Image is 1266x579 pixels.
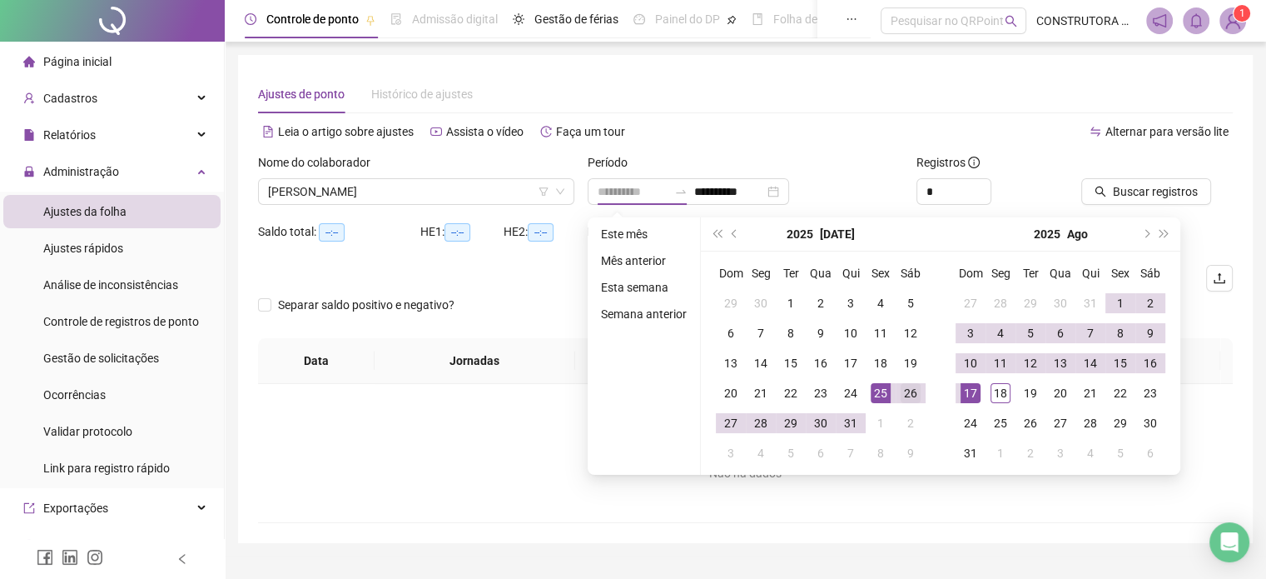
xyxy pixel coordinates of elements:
[990,413,1010,433] div: 25
[1135,348,1165,378] td: 2025-08-16
[1090,126,1101,137] span: swap
[420,222,504,242] div: HE 1:
[43,352,159,365] span: Gestão de solicitações
[1050,353,1070,373] div: 13
[594,224,693,244] li: Este mês
[746,288,776,318] td: 2025-06-30
[773,12,880,26] span: Folha de pagamento
[901,353,921,373] div: 19
[746,348,776,378] td: 2025-07-14
[1135,288,1165,318] td: 2025-08-02
[721,323,741,343] div: 6
[721,383,741,403] div: 20
[956,318,985,348] td: 2025-08-03
[1036,12,1136,30] span: CONSTRUTORA MEGA REALTY
[1045,318,1075,348] td: 2025-08-06
[871,323,891,343] div: 11
[716,258,746,288] th: Dom
[806,258,836,288] th: Qua
[674,185,688,198] span: to
[776,438,806,468] td: 2025-08-05
[513,13,524,25] span: sun
[262,126,274,137] span: file-text
[1152,13,1167,28] span: notification
[836,438,866,468] td: 2025-08-07
[62,549,78,566] span: linkedin
[43,425,132,438] span: Validar protocolo
[1140,323,1160,343] div: 9
[721,413,741,433] div: 27
[751,383,771,403] div: 21
[43,92,97,105] span: Cadastros
[871,443,891,463] div: 8
[1095,186,1106,197] span: search
[961,323,981,343] div: 3
[1015,258,1045,288] th: Ter
[866,288,896,318] td: 2025-07-04
[1050,413,1070,433] div: 27
[1080,413,1100,433] div: 28
[776,348,806,378] td: 2025-07-15
[985,408,1015,438] td: 2025-08-25
[23,92,35,104] span: user-add
[1135,408,1165,438] td: 2025-08-30
[901,443,921,463] div: 9
[746,378,776,408] td: 2025-07-21
[1110,383,1130,403] div: 22
[841,413,861,433] div: 31
[776,408,806,438] td: 2025-07-29
[901,413,921,433] div: 2
[811,443,831,463] div: 6
[555,187,565,197] span: down
[961,293,981,313] div: 27
[896,378,926,408] td: 2025-07-26
[43,315,199,328] span: Controle de registros de ponto
[781,353,801,373] div: 15
[1080,353,1100,373] div: 14
[836,318,866,348] td: 2025-07-10
[1050,323,1070,343] div: 6
[319,223,345,242] span: --:--
[716,348,746,378] td: 2025-07-13
[1105,348,1135,378] td: 2025-08-15
[1155,217,1174,251] button: super-next-year
[990,383,1010,403] div: 18
[1140,413,1160,433] div: 30
[1140,383,1160,403] div: 23
[1015,348,1045,378] td: 2025-08-12
[1045,288,1075,318] td: 2025-07-30
[781,413,801,433] div: 29
[1015,438,1045,468] td: 2025-09-02
[1135,258,1165,288] th: Sáb
[1075,378,1105,408] td: 2025-08-21
[1105,288,1135,318] td: 2025-08-01
[1015,378,1045,408] td: 2025-08-19
[594,304,693,324] li: Semana anterior
[716,408,746,438] td: 2025-07-27
[727,15,737,25] span: pushpin
[901,323,921,343] div: 12
[1020,293,1040,313] div: 29
[811,413,831,433] div: 30
[1105,318,1135,348] td: 2025-08-08
[87,549,103,566] span: instagram
[985,258,1015,288] th: Seg
[956,408,985,438] td: 2025-08-24
[956,438,985,468] td: 2025-08-31
[707,217,726,251] button: super-prev-year
[896,438,926,468] td: 2025-08-09
[268,179,564,204] span: EVERALDO SOARES DOS SANTOS
[751,323,771,343] div: 7
[1075,288,1105,318] td: 2025-07-31
[1075,348,1105,378] td: 2025-08-14
[43,165,119,178] span: Administração
[1234,5,1250,22] sup: Atualize o seu contato no menu Meus Dados
[787,217,813,251] button: year panel
[540,126,552,137] span: history
[776,258,806,288] th: Ter
[1050,383,1070,403] div: 20
[721,353,741,373] div: 13
[751,353,771,373] div: 14
[841,293,861,313] div: 3
[1020,443,1040,463] div: 2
